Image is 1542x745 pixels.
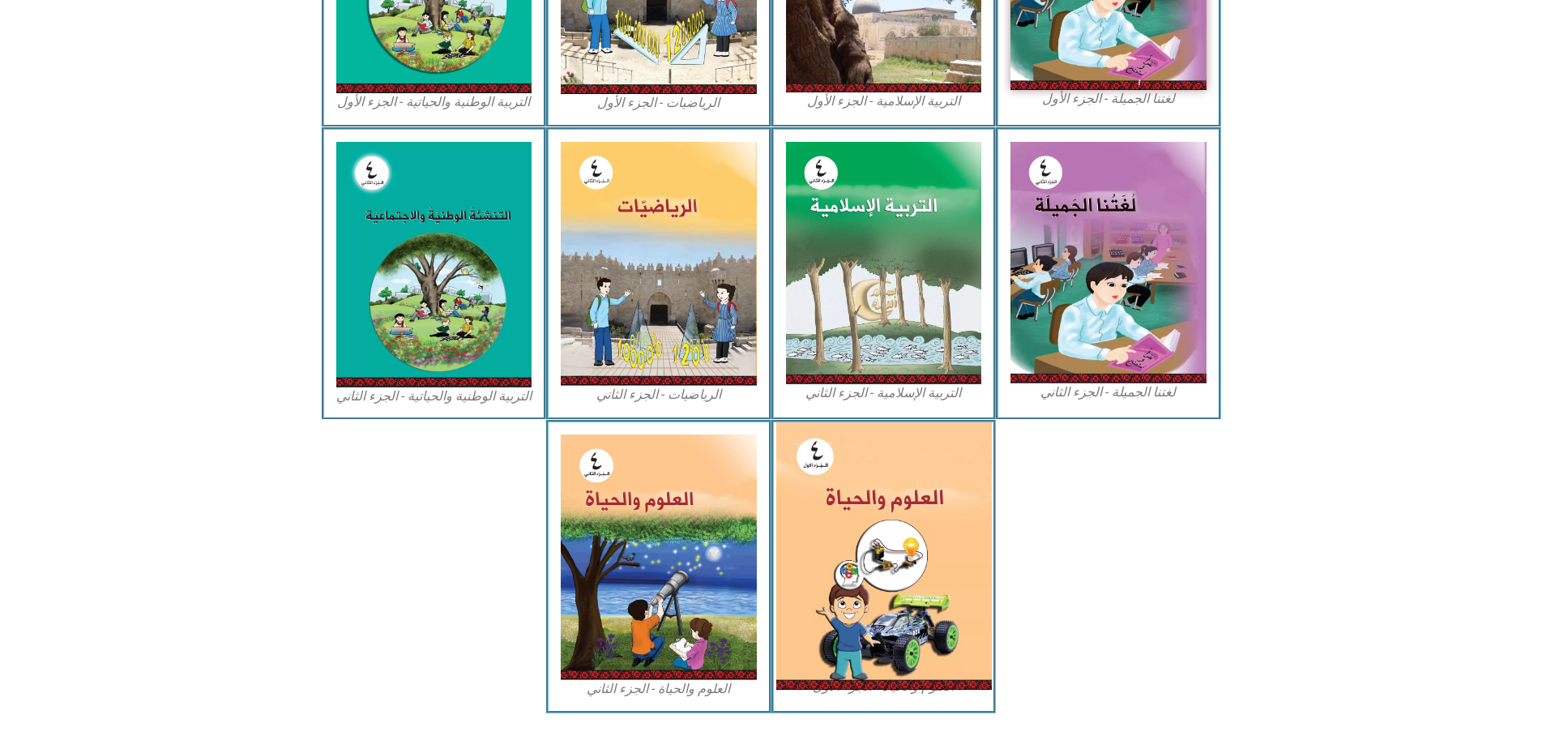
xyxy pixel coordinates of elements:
figcaption: الرياضيات - الجزء الأول​ [561,94,757,112]
figcaption: التربية الوطنية والحياتية - الجزء الثاني [336,387,532,405]
figcaption: الرياضيات - الجزء الثاني [561,386,757,404]
figcaption: التربية الإسلامية - الجزء الأول [786,92,982,110]
figcaption: التربية الوطنية والحياتية - الجزء الأول​ [336,93,532,111]
figcaption: التربية الإسلامية - الجزء الثاني [786,384,982,402]
figcaption: لغتنا الجميلة - الجزء الثاني [1010,383,1207,401]
figcaption: لغتنا الجميلة - الجزء الأول​ [1010,90,1207,108]
figcaption: العلوم والحياة - الجزء الثاني [561,680,757,698]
